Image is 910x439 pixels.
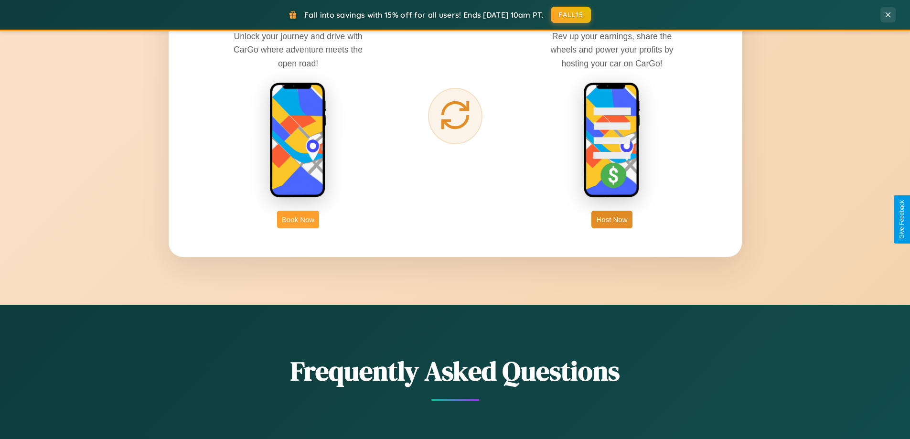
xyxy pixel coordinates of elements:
p: Rev up your earnings, share the wheels and power your profits by hosting your car on CarGo! [540,30,684,70]
div: Give Feedback [899,200,905,239]
button: Host Now [591,211,632,228]
button: Book Now [277,211,319,228]
button: FALL15 [551,7,591,23]
span: Fall into savings with 15% off for all users! Ends [DATE] 10am PT. [304,10,544,20]
img: host phone [583,82,641,199]
h2: Frequently Asked Questions [169,353,742,389]
p: Unlock your journey and drive with CarGo where adventure meets the open road! [226,30,370,70]
img: rent phone [269,82,327,199]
